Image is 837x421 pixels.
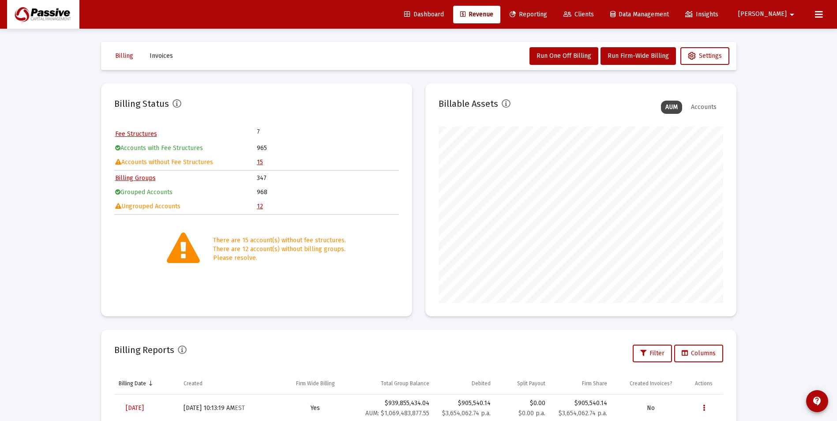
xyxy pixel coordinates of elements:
[115,186,256,199] td: Grouped Accounts
[812,396,822,406] mat-icon: contact_support
[495,373,550,394] td: Column Split Payout
[119,380,146,387] div: Billing Date
[257,203,263,210] a: 12
[126,404,144,412] span: [DATE]
[550,373,612,394] td: Column Firm Share
[108,47,140,65] button: Billing
[257,142,398,155] td: 965
[787,6,797,23] mat-icon: arrow_drop_down
[235,404,245,412] small: EST
[630,380,672,387] div: Created Invoices?
[257,172,398,185] td: 347
[601,47,676,65] button: Run Firm-Wide Billing
[296,380,335,387] div: Firm Wide Billing
[179,373,277,394] td: Column Created
[472,380,491,387] div: Debited
[518,410,545,417] small: $0.00 p.a.
[404,11,444,18] span: Dashboard
[661,101,682,114] div: AUM
[682,350,716,357] span: Columns
[277,373,354,394] td: Column Firm Wide Billing
[184,404,272,413] div: [DATE] 10:13:19 AM
[257,186,398,199] td: 968
[738,11,787,18] span: [PERSON_NAME]
[438,399,491,408] div: $905,540.14
[685,11,718,18] span: Insights
[559,410,607,417] small: $3,654,062.74 p.a.
[554,399,607,408] div: $905,540.14
[510,11,547,18] span: Reporting
[114,373,180,394] td: Column Billing Date
[453,6,500,23] a: Revenue
[678,6,725,23] a: Insights
[442,410,491,417] small: $3,654,062.74 p.a.
[213,236,346,245] div: There are 15 account(s) without fee structures.
[114,97,169,111] h2: Billing Status
[381,380,429,387] div: Total Group Balance
[115,200,256,213] td: Ungrouped Accounts
[143,47,180,65] button: Invoices
[115,174,156,182] a: Billing Groups
[556,6,601,23] a: Clients
[115,52,133,60] span: Billing
[695,380,713,387] div: Actions
[691,373,723,394] td: Column Actions
[603,6,676,23] a: Data Management
[688,52,722,60] span: Settings
[115,130,157,138] a: Fee Structures
[612,373,691,394] td: Column Created Invoices?
[14,6,73,23] img: Dashboard
[213,245,346,254] div: There are 12 account(s) without billing groups.
[115,156,256,169] td: Accounts without Fee Structures
[114,343,174,357] h2: Billing Reports
[674,345,723,362] button: Columns
[680,47,729,65] button: Settings
[365,410,429,417] small: AUM: $1,069,483,877.55
[582,380,607,387] div: Firm Share
[359,399,429,418] div: $939,855,434.04
[257,158,263,166] a: 15
[537,52,591,60] span: Run One Off Billing
[397,6,451,23] a: Dashboard
[213,254,346,263] div: Please resolve.
[610,11,669,18] span: Data Management
[281,404,350,413] div: Yes
[728,5,808,23] button: [PERSON_NAME]
[257,128,327,136] td: 7
[184,380,203,387] div: Created
[633,345,672,362] button: Filter
[119,399,151,417] a: [DATE]
[503,6,554,23] a: Reporting
[115,142,256,155] td: Accounts with Fee Structures
[608,52,669,60] span: Run Firm-Wide Billing
[529,47,598,65] button: Run One Off Billing
[640,350,664,357] span: Filter
[499,399,545,418] div: $0.00
[439,97,498,111] h2: Billable Assets
[687,101,721,114] div: Accounts
[460,11,493,18] span: Revenue
[354,373,434,394] td: Column Total Group Balance
[563,11,594,18] span: Clients
[517,380,545,387] div: Split Payout
[150,52,173,60] span: Invoices
[616,404,687,413] div: No
[434,373,495,394] td: Column Debited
